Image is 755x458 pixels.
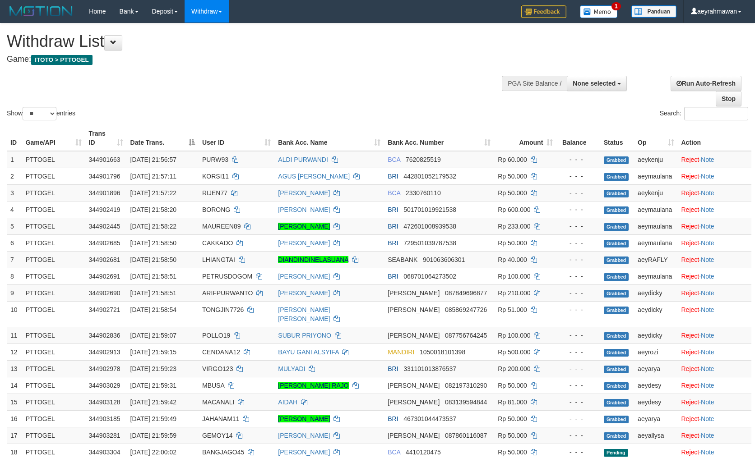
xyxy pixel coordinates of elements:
td: PTTOGEL [22,284,85,301]
td: PTTOGEL [22,343,85,360]
td: PTTOGEL [22,201,85,218]
span: Grabbed [604,173,629,181]
td: PTTOGEL [22,377,85,394]
span: Rp 50.000 [498,432,527,439]
span: [DATE] 21:59:42 [130,398,176,406]
span: Grabbed [604,382,629,390]
span: 344902681 [89,256,120,263]
span: [DATE] 21:56:57 [130,156,176,163]
img: Feedback.jpg [521,5,566,18]
span: KORSI11 [202,173,229,180]
th: Date Trans.: activate to sort column descending [127,125,199,151]
button: None selected [567,76,627,91]
span: 344903304 [89,449,120,456]
th: Status [600,125,634,151]
span: MACANALI [202,398,235,406]
td: PTTOGEL [22,410,85,427]
td: · [678,394,752,410]
span: Copy 085869247726 to clipboard [445,306,487,313]
h4: Game: [7,55,494,64]
a: [PERSON_NAME] [278,449,330,456]
span: Grabbed [604,332,629,340]
a: Reject [681,156,699,163]
a: Note [701,189,714,197]
span: 344903185 [89,415,120,422]
a: [PERSON_NAME] [278,415,330,422]
span: Rp 60.000 [498,156,527,163]
th: Action [678,125,752,151]
span: BCA [388,189,400,197]
td: 12 [7,343,22,360]
th: Game/API: activate to sort column ascending [22,125,85,151]
span: 344901896 [89,189,120,197]
a: Note [701,289,714,297]
div: - - - [560,305,596,314]
span: 344902721 [89,306,120,313]
td: 1 [7,151,22,168]
span: BCA [388,156,400,163]
a: Note [701,415,714,422]
td: 15 [7,394,22,410]
a: Run Auto-Refresh [671,76,741,91]
span: [DATE] 22:00:02 [130,449,176,456]
span: [DATE] 21:59:07 [130,332,176,339]
span: Copy 331101013876537 to clipboard [403,365,456,372]
td: aeymaulana [634,218,677,234]
td: PTTOGEL [22,151,85,168]
td: · [678,327,752,343]
td: PTTOGEL [22,168,85,184]
a: Reject [681,223,699,230]
span: [PERSON_NAME] [388,398,440,406]
span: Grabbed [604,190,629,197]
span: Grabbed [604,416,629,423]
span: Copy 068701064273502 to clipboard [403,273,456,280]
td: aeykenju [634,184,677,201]
span: Grabbed [604,307,629,314]
td: · [678,427,752,444]
td: aeyRAFLY [634,251,677,268]
label: Show entries [7,107,75,120]
a: Note [701,223,714,230]
a: [PERSON_NAME] RAJO [278,382,348,389]
div: - - - [560,381,596,390]
td: · [678,151,752,168]
a: Reject [681,449,699,456]
a: Reject [681,348,699,356]
th: Trans ID: activate to sort column ascending [85,125,127,151]
a: Note [701,256,714,263]
span: CENDANA12 [202,348,240,356]
span: [PERSON_NAME] [388,382,440,389]
span: Copy 472601008939538 to clipboard [403,223,456,230]
span: Rp 81.000 [498,398,527,406]
span: Copy 4410120475 to clipboard [406,449,441,456]
td: 4 [7,201,22,218]
span: 344903029 [89,382,120,389]
span: BORONG [202,206,230,213]
a: Note [701,398,714,406]
td: aeymaulana [634,234,677,251]
a: Reject [681,398,699,406]
span: [PERSON_NAME] [388,306,440,313]
td: PTTOGEL [22,184,85,201]
span: Rp 200.000 [498,365,530,372]
td: aeydicky [634,301,677,327]
span: [PERSON_NAME] [388,289,440,297]
span: POLLO19 [202,332,230,339]
a: [PERSON_NAME] [278,273,330,280]
a: AGUS [PERSON_NAME] [278,173,350,180]
div: - - - [560,188,596,197]
a: Note [701,449,714,456]
span: [DATE] 21:58:22 [130,223,176,230]
span: Rp 50.000 [498,239,527,247]
a: Reject [681,289,699,297]
td: aeymaulana [634,268,677,284]
td: PTTOGEL [22,234,85,251]
td: · [678,301,752,327]
td: · [678,284,752,301]
span: BRI [388,273,398,280]
td: aeyarya [634,360,677,377]
span: [PERSON_NAME] [388,432,440,439]
td: 10 [7,301,22,327]
span: Rp 233.000 [498,223,530,230]
span: [DATE] 21:58:20 [130,206,176,213]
